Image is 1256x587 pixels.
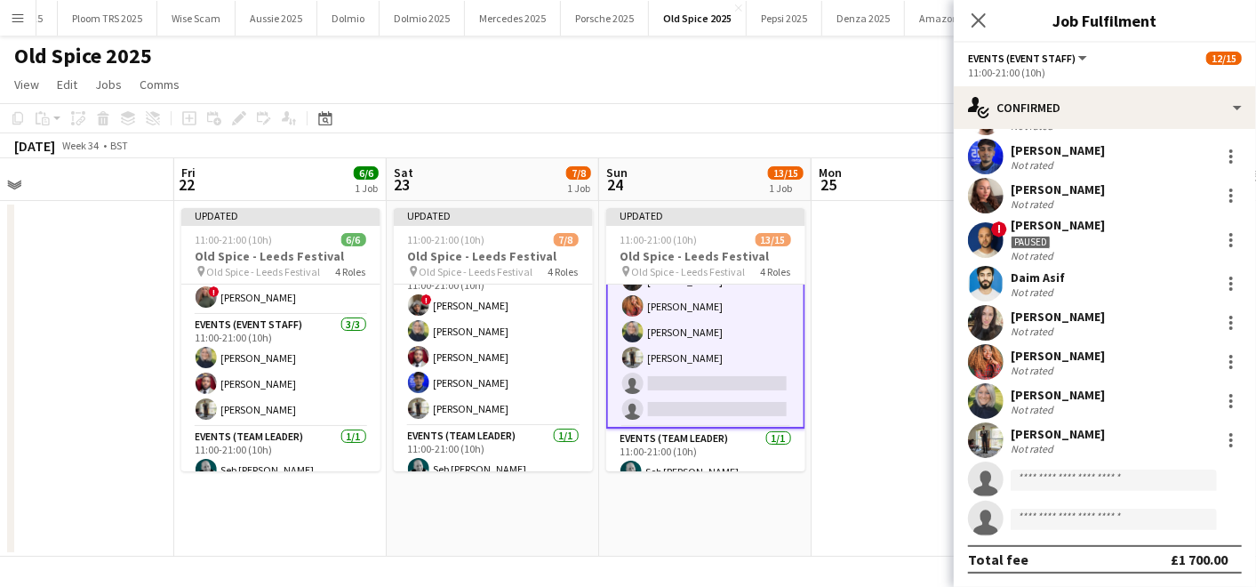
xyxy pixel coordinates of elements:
span: 24 [604,174,628,195]
div: Not rated [1011,364,1057,377]
div: Paused [1011,236,1051,249]
span: 6/6 [354,166,379,180]
span: Week 34 [59,139,103,152]
span: 11:00-21:00 (10h) [620,233,698,246]
span: ! [209,286,220,297]
div: Not rated [1011,197,1057,211]
div: Updated [606,208,805,222]
div: [PERSON_NAME] [1011,142,1105,158]
div: Not rated [1011,403,1057,416]
span: Events (Event Staff) [968,52,1076,65]
button: Mercedes 2025 [465,1,561,36]
div: Not rated [1011,285,1057,299]
button: Ploom TRS 2025 [58,1,157,36]
div: [PERSON_NAME] [1011,348,1105,364]
button: Denza 2025 [822,1,905,36]
div: Total fee [968,551,1028,568]
button: Amazon 2025 [905,1,996,36]
app-card-role: Events (Event Staff)3/311:00-21:00 (10h)[PERSON_NAME][PERSON_NAME][PERSON_NAME] [181,315,380,427]
span: ! [421,294,432,305]
span: 22 [179,174,196,195]
h3: Job Fulfilment [954,9,1256,32]
span: 6/6 [341,233,366,246]
span: 23 [391,174,413,195]
div: [PERSON_NAME] [1011,387,1105,403]
app-card-role: Events (Event Staff)5/511:00-21:00 (10h)![PERSON_NAME][PERSON_NAME][PERSON_NAME][PERSON_NAME][PER... [394,262,593,426]
span: 11:00-21:00 (10h) [408,233,485,246]
div: Daim Asif [1011,269,1065,285]
span: 13/15 [756,233,791,246]
button: Pepsi 2025 [747,1,822,36]
app-card-role: Events (Event Manager)1/111:00-21:00 (10h)![PERSON_NAME] [181,254,380,315]
span: Jobs [95,76,122,92]
span: Sat [394,165,413,181]
div: Not rated [1011,158,1057,172]
div: BST [110,139,128,152]
span: Old Spice - Leeds Festival [632,265,746,278]
span: Old Spice - Leeds Festival [207,265,321,278]
div: Updated [181,208,380,222]
button: Events (Event Staff) [968,52,1090,65]
span: Mon [819,165,842,181]
div: [DATE] [14,137,55,155]
app-job-card: Updated11:00-21:00 (10h)13/15Old Spice - Leeds Festival Old Spice - Leeds Festival4 Roles[PERSON_... [606,208,805,471]
button: Old Spice 2025 [649,1,747,36]
div: [PERSON_NAME] [1011,426,1105,442]
span: 11:00-21:00 (10h) [196,233,273,246]
span: ! [991,221,1007,237]
app-card-role: Events (Team Leader)1/111:00-21:00 (10h)Seb [PERSON_NAME] [606,429,805,489]
span: 4 Roles [761,265,791,278]
button: Wise Scam [157,1,236,36]
div: 1 Job [769,181,803,195]
div: Not rated [1011,249,1057,262]
span: 25 [816,174,842,195]
h1: Old Spice 2025 [14,43,152,69]
div: [PERSON_NAME] [1011,217,1105,233]
h3: Old Spice - Leeds Festival [181,248,380,264]
div: [PERSON_NAME] [1011,181,1105,197]
span: 7/8 [566,166,591,180]
span: Edit [57,76,77,92]
span: 4 Roles [336,265,366,278]
app-card-role: Events (Team Leader)1/111:00-21:00 (10h)Seb [PERSON_NAME] [181,427,380,487]
h3: Old Spice - Leeds Festival [606,248,805,264]
button: Porsche 2025 [561,1,649,36]
span: 12/15 [1206,52,1242,65]
div: 11:00-21:00 (10h) [968,66,1242,79]
div: Updated [394,208,593,222]
button: Aussie 2025 [236,1,317,36]
div: £1 700.00 [1171,551,1228,568]
div: Confirmed [954,86,1256,129]
span: Comms [140,76,180,92]
span: 7/8 [554,233,579,246]
div: 1 Job [567,181,590,195]
span: View [14,76,39,92]
div: Not rated [1011,442,1057,455]
button: Dolmio [317,1,380,36]
a: Edit [50,73,84,96]
span: 13/15 [768,166,804,180]
app-job-card: Updated11:00-21:00 (10h)6/6Old Spice - Leeds Festival Old Spice - Leeds Festival4 RolesEvents (Ch... [181,208,380,471]
div: Not rated [1011,325,1057,338]
div: 1 Job [355,181,378,195]
span: 4 Roles [548,265,579,278]
span: Old Spice - Leeds Festival [420,265,533,278]
a: Comms [132,73,187,96]
button: Dolmio 2025 [380,1,465,36]
span: Sun [606,165,628,181]
app-card-role: Events (Team Leader)1/111:00-21:00 (10h)Seb [PERSON_NAME] [394,426,593,486]
h3: Old Spice - Leeds Festival [394,248,593,264]
div: [PERSON_NAME] [1011,309,1105,325]
a: View [7,73,46,96]
a: Jobs [88,73,129,96]
span: Fri [181,165,196,181]
app-job-card: Updated11:00-21:00 (10h)7/8Old Spice - Leeds Festival Old Spice - Leeds Festival4 RolesEvents (Ev... [394,208,593,471]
